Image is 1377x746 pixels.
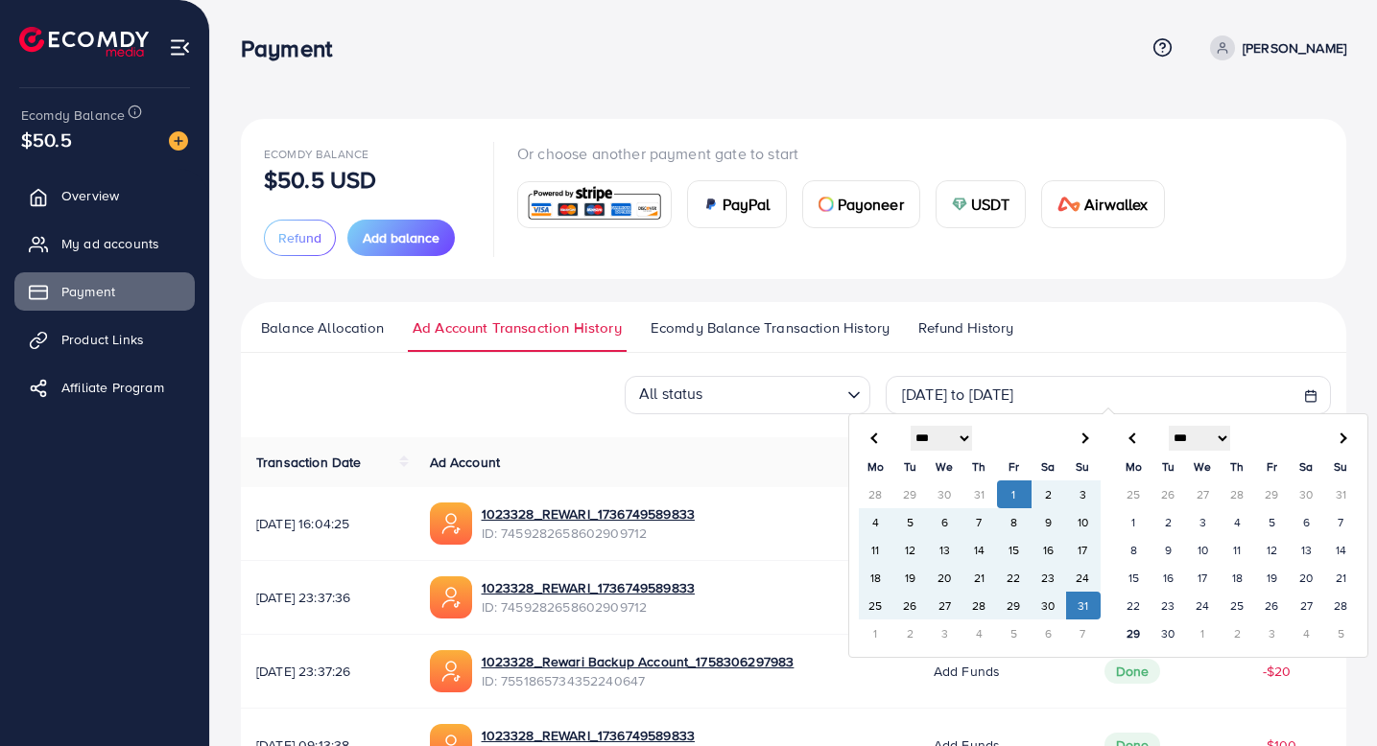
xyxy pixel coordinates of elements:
th: Tu [1151,453,1186,480]
td: 5 [1255,508,1290,536]
a: Payment [14,272,195,311]
td: 9 [1151,536,1186,564]
td: 3 [1255,619,1290,647]
td: 18 [1221,564,1255,592]
td: 10 [1066,508,1101,536]
th: We [1186,453,1221,480]
td: 1 [1117,508,1151,536]
td: 28 [1221,480,1255,508]
a: 1023328_Rewari Backup Account_1758306297983 [482,652,795,671]
img: ic-ads-acc.e4c84228.svg [430,576,472,618]
a: card [517,181,672,228]
td: 2 [1221,619,1255,647]
a: cardAirwallex [1041,180,1164,228]
td: 27 [1186,480,1221,508]
td: 22 [1117,592,1151,619]
td: 22 [997,564,1032,592]
td: 1 [1186,619,1221,647]
td: 20 [928,564,962,592]
span: Ad Account [430,453,501,472]
td: 16 [1032,536,1066,564]
td: 17 [1186,564,1221,592]
a: 1023328_REWARI_1736749589833 [482,578,695,597]
span: Airwallex [1084,193,1148,216]
div: Search for option [625,376,870,414]
td: 3 [928,619,962,647]
td: 4 [859,508,893,536]
a: logo [19,27,149,57]
span: Ad Account Transaction History [413,317,622,338]
span: Add funds [934,662,1000,681]
th: Sa [1290,453,1324,480]
span: Overview [61,186,119,205]
td: 3 [1186,508,1221,536]
td: 31 [962,480,997,508]
p: $50.5 USD [264,168,376,191]
th: Su [1066,453,1101,480]
td: 5 [1324,619,1359,647]
td: 26 [1255,592,1290,619]
span: Payment [61,282,115,301]
td: 29 [1117,619,1151,647]
span: Transaction Date [256,453,362,472]
a: 1023328_REWARI_1736749589833 [482,504,695,524]
img: menu [169,36,191,58]
p: Or choose another payment gate to start [517,142,1180,165]
td: 30 [1290,480,1324,508]
td: 12 [1255,536,1290,564]
td: 27 [1290,592,1324,619]
td: 25 [859,592,893,619]
td: 7 [1066,619,1101,647]
th: Fr [1255,453,1290,480]
td: 4 [962,619,997,647]
th: We [928,453,962,480]
td: 5 [997,619,1032,647]
td: 8 [1117,536,1151,564]
h3: Payment [241,35,347,62]
td: 4 [1290,619,1324,647]
td: 2 [1151,508,1186,536]
span: -$20 [1263,662,1292,681]
span: ID: 7551865734352240647 [482,671,795,690]
td: 30 [928,480,962,508]
a: cardUSDT [936,180,1027,228]
span: [DATE] 23:37:26 [256,662,399,681]
img: image [169,131,188,151]
td: 2 [893,619,928,647]
span: Refund [278,228,321,247]
span: USDT [971,193,1010,216]
th: Tu [893,453,928,480]
td: 1 [997,480,1032,508]
img: card [1057,197,1080,212]
a: cardPayoneer [802,180,920,228]
td: 26 [1151,480,1186,508]
td: 19 [1255,564,1290,592]
td: 26 [893,592,928,619]
span: Done [1104,659,1161,684]
td: 12 [893,536,928,564]
input: Search for option [709,379,840,409]
td: 15 [997,536,1032,564]
td: 20 [1290,564,1324,592]
th: Mo [859,453,893,480]
td: 14 [1324,536,1359,564]
td: 18 [859,564,893,592]
td: 11 [859,536,893,564]
td: 16 [1151,564,1186,592]
a: cardPayPal [687,180,787,228]
td: 31 [1066,592,1101,619]
td: 29 [997,592,1032,619]
td: 24 [1186,592,1221,619]
td: 29 [1255,480,1290,508]
td: 27 [928,592,962,619]
td: 24 [1066,564,1101,592]
td: 11 [1221,536,1255,564]
td: 14 [962,536,997,564]
span: [DATE] to [DATE] [902,384,1014,405]
span: My ad accounts [61,234,159,253]
td: 28 [962,592,997,619]
td: 25 [1117,480,1151,508]
td: 21 [1324,564,1359,592]
td: 2 [1032,480,1066,508]
p: [PERSON_NAME] [1243,36,1346,59]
